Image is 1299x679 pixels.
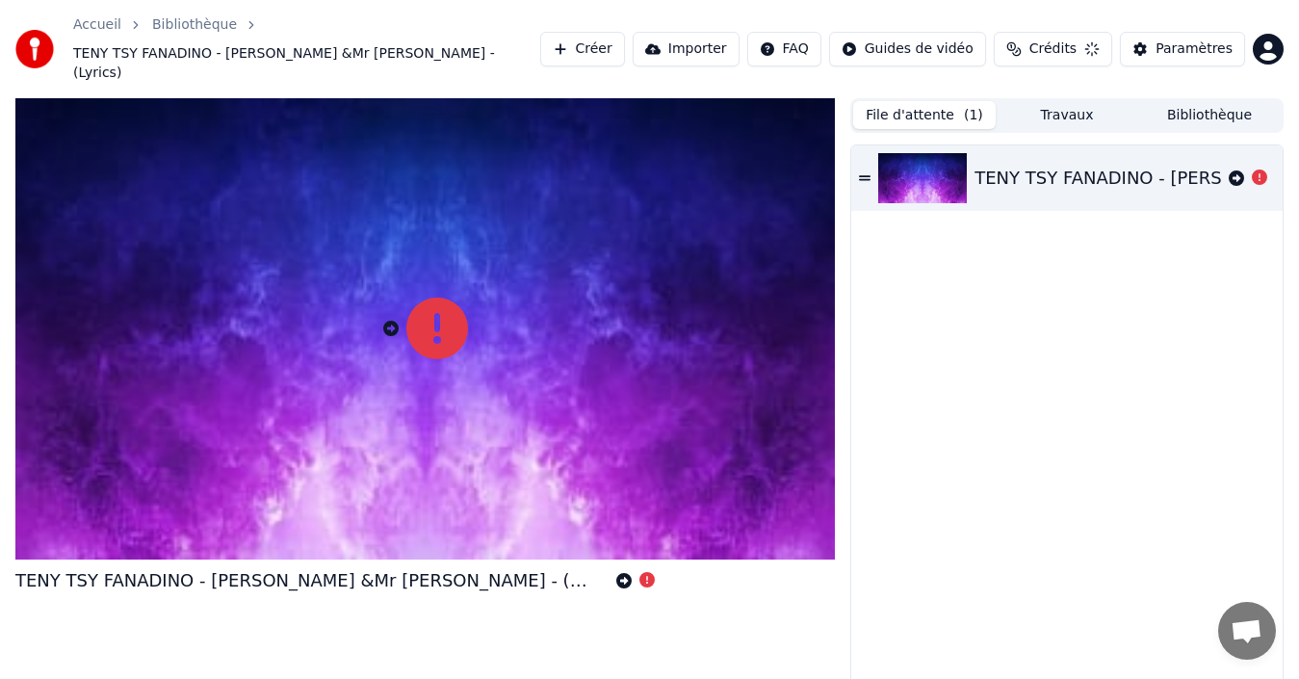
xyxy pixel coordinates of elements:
[15,567,593,594] div: TENY TSY FANADINO - [PERSON_NAME] &Mr [PERSON_NAME] - (Lyrics)
[633,32,740,66] button: Importer
[996,101,1138,129] button: Travaux
[73,15,540,83] nav: breadcrumb
[152,15,237,35] a: Bibliothèque
[73,15,121,35] a: Accueil
[829,32,986,66] button: Guides de vidéo
[1218,602,1276,660] a: Ouvrir le chat
[994,32,1112,66] button: Crédits
[540,32,625,66] button: Créer
[1120,32,1245,66] button: Paramètres
[747,32,821,66] button: FAQ
[964,106,983,125] span: ( 1 )
[853,101,996,129] button: File d'attente
[73,44,540,83] span: TENY TSY FANADINO - [PERSON_NAME] &Mr [PERSON_NAME] - (Lyrics)
[1156,39,1233,59] div: Paramètres
[15,30,54,68] img: youka
[1029,39,1077,59] span: Crédits
[1138,101,1281,129] button: Bibliothèque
